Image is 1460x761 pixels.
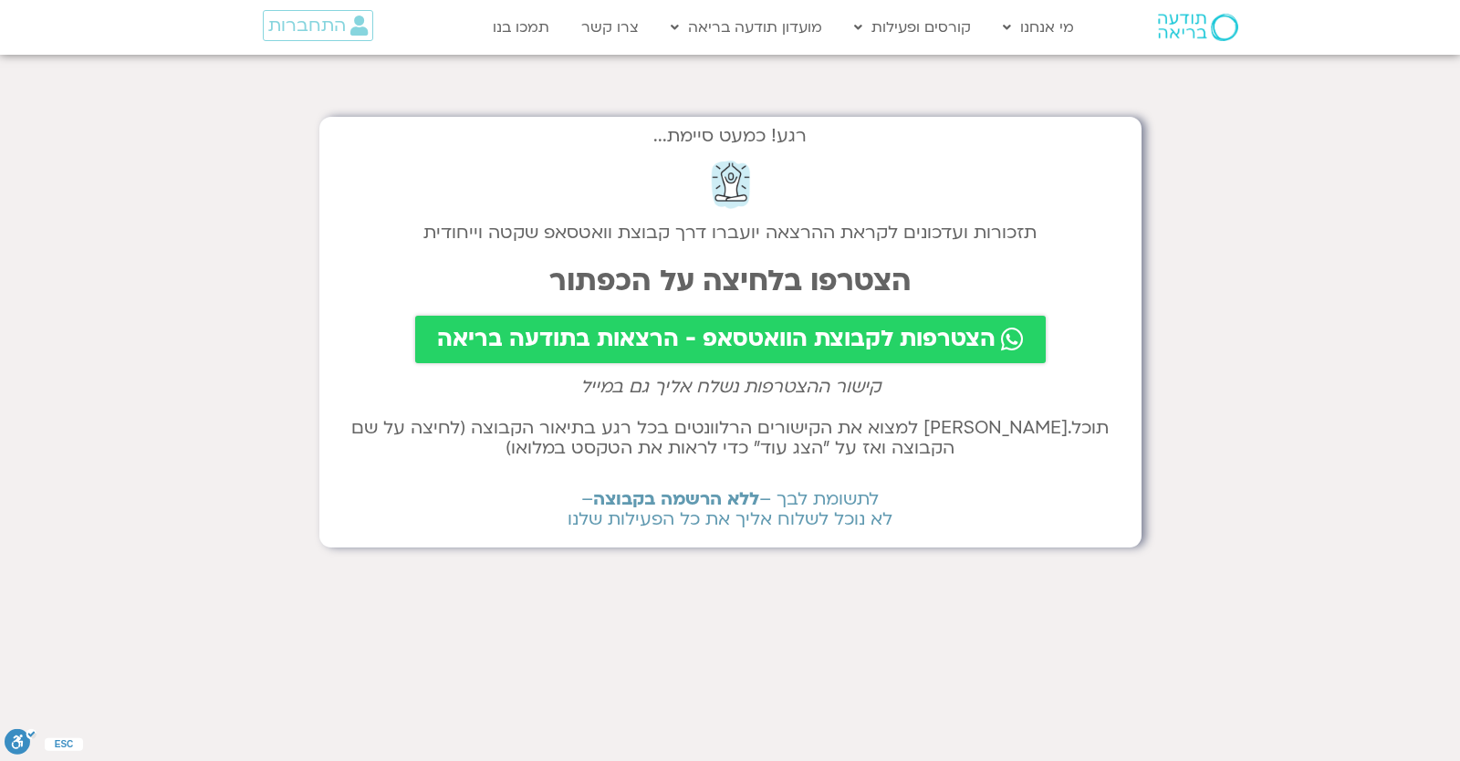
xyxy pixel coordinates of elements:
a: תמכו בנו [484,10,558,45]
span: הצטרפות לקבוצת הוואטסאפ - הרצאות בתודעה בריאה [437,327,996,352]
a: התחברות [263,10,373,41]
a: מועדון תודעה בריאה [662,10,831,45]
a: הצטרפות לקבוצת הוואטסאפ - הרצאות בתודעה בריאה [415,316,1046,363]
h2: רגע! כמעט סיימת... [338,135,1123,137]
h2: תזכורות ועדכונים לקראת ההרצאה יועברו דרך קבוצת וואטסאפ שקטה וייחודית [338,223,1123,243]
a: צרו קשר [572,10,648,45]
h2: לתשומת לבך – – לא נוכל לשלוח אליך את כל הפעילות שלנו [338,489,1123,529]
img: תודעה בריאה [1158,14,1238,41]
h2: תוכל.[PERSON_NAME] למצוא את הקישורים הרלוונטים בכל רגע בתיאור הקבוצה (לחיצה על שם הקבוצה ואז על ״... [338,418,1123,458]
span: התחברות [268,16,346,36]
h2: קישור ההצטרפות נשלח אליך גם במייל [338,377,1123,397]
a: קורסים ופעילות [845,10,980,45]
b: ללא הרשמה בקבוצה [593,487,759,511]
a: מי אנחנו [994,10,1083,45]
h2: הצטרפו בלחיצה על הכפתור [338,265,1123,297]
